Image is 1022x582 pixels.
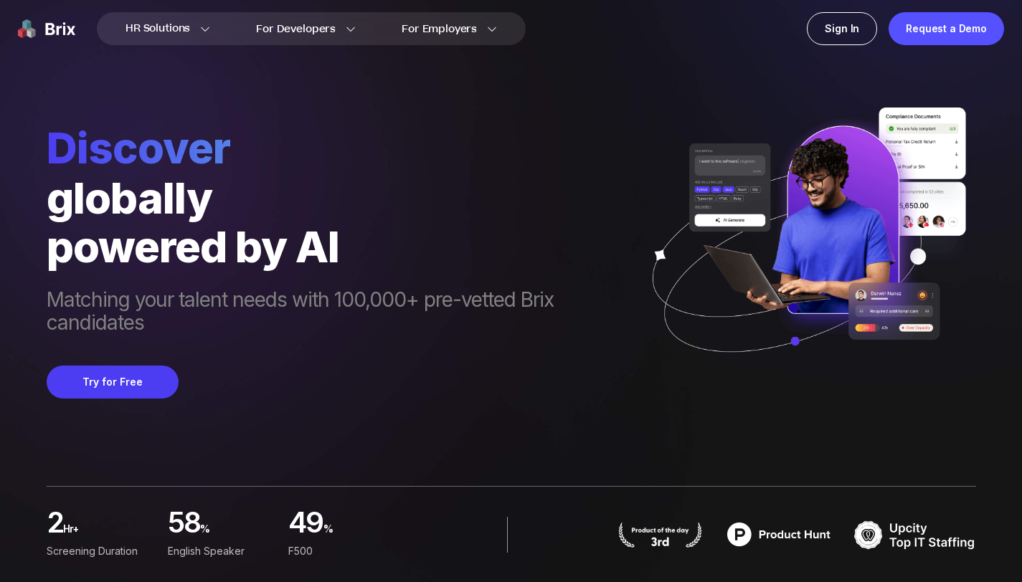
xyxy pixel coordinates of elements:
div: F500 [288,543,398,559]
span: % [323,517,398,548]
span: For Developers [256,22,336,37]
a: Sign In [807,12,877,45]
img: ai generate [634,108,976,382]
button: Try for Free [47,366,179,399]
span: % [200,517,277,548]
img: product hunt badge [617,522,704,548]
img: product hunt badge [718,517,840,553]
img: TOP IT STAFFING [854,517,976,553]
span: For Employers [402,22,477,37]
div: English Speaker [167,543,277,559]
span: Discover [47,122,634,173]
a: Request a Demo [889,12,1004,45]
span: hr+ [63,517,156,548]
span: HR Solutions [126,17,190,40]
div: powered by AI [47,222,634,271]
span: 2 [47,510,63,540]
div: globally [47,173,634,222]
span: 58 [167,510,200,540]
span: 49 [288,510,323,540]
span: Matching your talent needs with 100,000+ pre-vetted Brix candidates [47,288,634,337]
div: Screening duration [47,543,156,559]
